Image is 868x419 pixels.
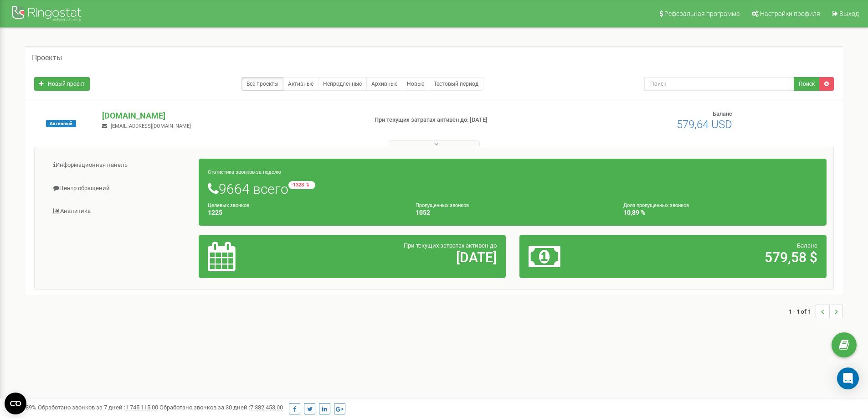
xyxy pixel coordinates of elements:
input: Поиск [644,77,794,91]
a: Центр обращений [41,177,199,200]
span: 579,64 USD [677,118,732,131]
a: Архивные [366,77,402,91]
span: Активный [46,120,76,127]
h2: [DATE] [308,250,497,265]
a: Непродленные [318,77,367,91]
a: Аналитика [41,200,199,222]
h4: 1052 [416,209,610,216]
p: [DOMAIN_NAME] [102,110,360,122]
small: Пропущенных звонков [416,202,469,208]
a: Новые [402,77,429,91]
span: [EMAIL_ADDRESS][DOMAIN_NAME] [111,123,191,129]
small: -1328 [288,181,315,189]
span: При текущих затратах активен до [404,242,497,249]
a: Информационная панель [41,154,199,176]
h4: 1225 [208,209,402,216]
span: 1 - 1 of 1 [789,305,816,318]
u: 1 745 115,00 [125,404,158,411]
small: Целевых звонков [208,202,249,208]
h2: 579,58 $ [629,250,817,265]
a: Все проекты [241,77,283,91]
button: Open CMP widget [5,393,26,414]
span: Реферальная программа [664,10,740,17]
span: Обработано звонков за 30 дней : [159,404,283,411]
h1: 9664 всего [208,181,817,197]
span: Настройки профиля [760,10,820,17]
h4: 10,89 % [623,209,817,216]
span: Баланс [713,110,732,117]
h5: Проекты [32,54,62,62]
small: Статистика звонков за неделю [208,169,281,175]
a: Тестовый период [429,77,483,91]
span: Баланс [797,242,817,249]
p: При текущих затратах активен до: [DATE] [375,116,564,124]
button: Поиск [794,77,820,91]
nav: ... [789,295,843,327]
a: Активные [283,77,318,91]
u: 7 382 453,00 [250,404,283,411]
span: Выход [839,10,859,17]
a: Новый проект [34,77,90,91]
div: Open Intercom Messenger [837,367,859,389]
span: Обработано звонков за 7 дней : [38,404,158,411]
small: Доля пропущенных звонков [623,202,689,208]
